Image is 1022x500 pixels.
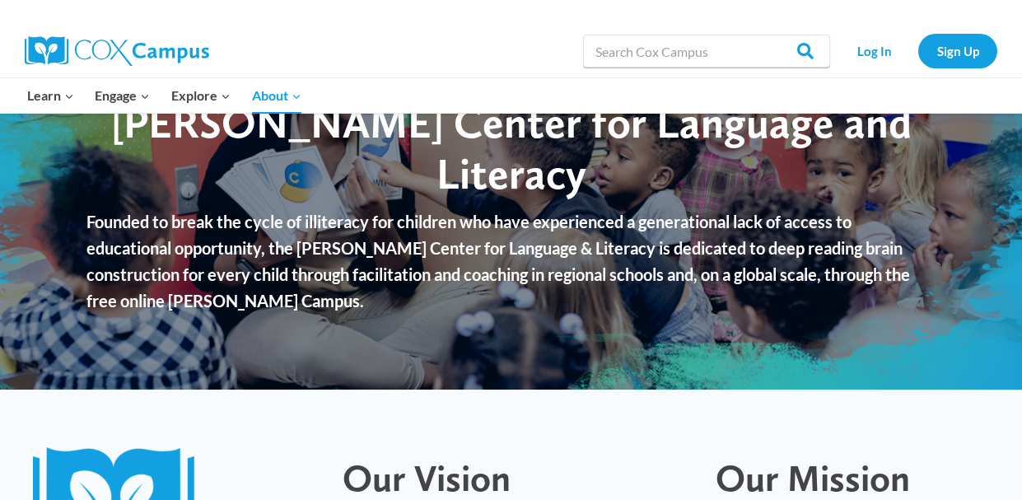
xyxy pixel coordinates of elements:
[838,34,997,68] nav: Secondary Navigation
[918,34,997,68] a: Sign Up
[25,36,209,66] img: Cox Campus
[161,78,241,113] button: Child menu of Explore
[583,35,830,68] input: Search Cox Campus
[241,78,312,113] button: Child menu of About
[16,78,311,113] nav: Primary Navigation
[16,78,85,113] button: Child menu of Learn
[86,208,936,314] p: Founded to break the cycle of illiteracy for children who have experienced a generational lack of...
[343,456,511,500] span: Our Vision
[838,34,910,68] a: Log In
[716,456,910,500] span: Our Mission
[85,78,161,113] button: Child menu of Engage
[111,44,912,199] span: About [PERSON_NAME] Campus & The [PERSON_NAME] Center for Language and Literacy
